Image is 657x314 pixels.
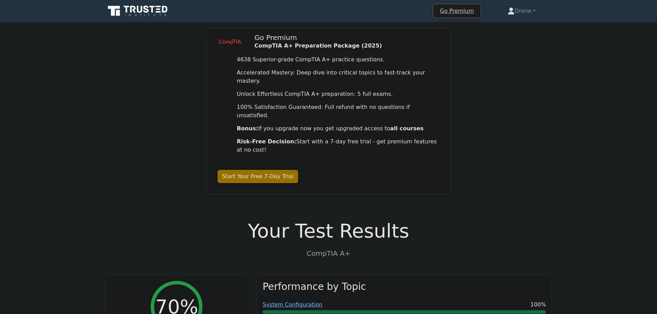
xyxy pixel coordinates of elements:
a: System Configuration [262,301,322,308]
p: CompTIA A+ [105,248,552,259]
h1: Your Test Results [105,219,552,242]
span: 100% [530,301,546,309]
a: Start Your Free 7-Day Trial [218,170,298,183]
a: Drone [491,4,552,18]
a: Go Premium [436,6,478,16]
h3: Performance by Topic [262,281,366,293]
